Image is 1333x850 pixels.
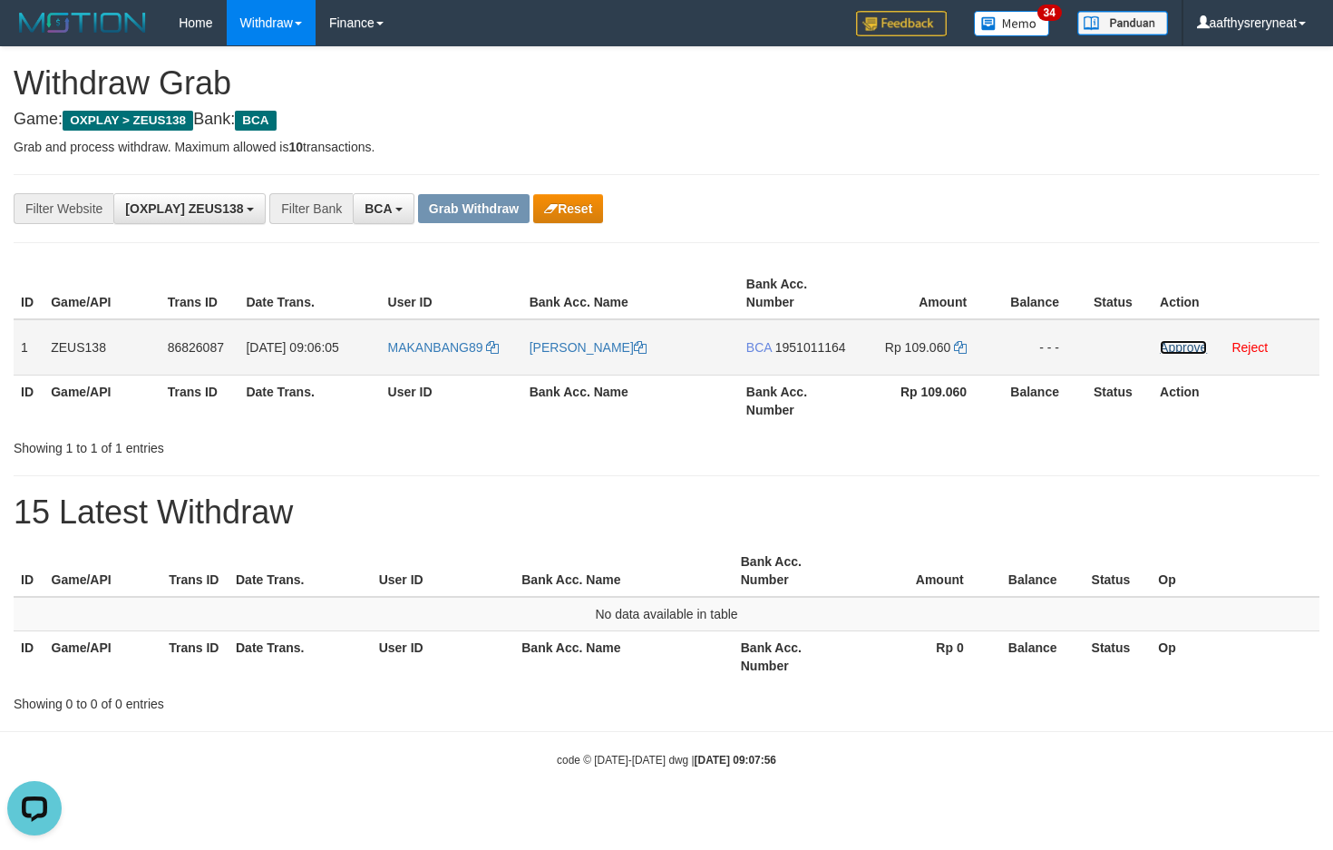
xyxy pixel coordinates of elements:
th: Date Trans. [238,268,380,319]
a: Approve [1160,340,1207,355]
a: [PERSON_NAME] [530,340,647,355]
th: Amount [855,268,994,319]
th: Trans ID [161,268,239,319]
button: Grab Withdraw [418,194,530,223]
td: ZEUS138 [44,319,160,376]
img: panduan.png [1077,11,1168,35]
th: Bank Acc. Number [739,268,855,319]
th: Rp 0 [851,631,990,683]
th: Op [1151,631,1319,683]
th: Balance [991,631,1085,683]
th: Balance [994,375,1086,426]
a: MAKANBANG89 [388,340,500,355]
a: Copy 109060 to clipboard [954,340,967,355]
th: Game/API [44,268,160,319]
th: Status [1085,631,1152,683]
th: Trans ID [161,631,229,683]
h1: Withdraw Grab [14,65,1319,102]
th: Status [1085,545,1152,597]
th: Bank Acc. Number [734,545,851,597]
th: Action [1153,268,1319,319]
div: Showing 1 to 1 of 1 entries [14,432,542,457]
span: Rp 109.060 [885,340,950,355]
img: MOTION_logo.png [14,9,151,36]
div: Showing 0 to 0 of 0 entries [14,688,542,713]
div: Filter Website [14,193,113,224]
th: Date Trans. [238,375,380,426]
th: Op [1151,545,1319,597]
strong: [DATE] 09:07:56 [695,754,776,767]
th: Date Trans. [229,631,372,683]
a: Reject [1231,340,1268,355]
th: Bank Acc. Number [739,375,855,426]
th: ID [14,545,44,597]
th: Balance [994,268,1086,319]
span: Copy 1951011164 to clipboard [775,340,846,355]
span: BCA [365,201,392,216]
th: User ID [372,545,515,597]
th: User ID [381,375,522,426]
strong: 10 [288,140,303,154]
th: Game/API [44,631,162,683]
th: User ID [381,268,522,319]
th: ID [14,268,44,319]
button: Open LiveChat chat widget [7,7,62,62]
span: 34 [1037,5,1062,21]
button: BCA [353,193,414,224]
div: Filter Bank [269,193,353,224]
h1: 15 Latest Withdraw [14,494,1319,531]
th: Status [1086,268,1153,319]
button: Reset [533,194,603,223]
th: Action [1153,375,1319,426]
th: Game/API [44,545,162,597]
span: BCA [746,340,772,355]
th: Bank Acc. Name [522,375,739,426]
th: User ID [372,631,515,683]
th: Bank Acc. Name [514,545,733,597]
img: Button%20Memo.svg [974,11,1050,36]
td: - - - [994,319,1086,376]
td: No data available in table [14,597,1319,631]
th: Status [1086,375,1153,426]
th: Balance [991,545,1085,597]
th: Rp 109.060 [855,375,994,426]
th: Trans ID [161,545,229,597]
img: Feedback.jpg [856,11,947,36]
button: [OXPLAY] ZEUS138 [113,193,266,224]
th: Bank Acc. Name [522,268,739,319]
th: ID [14,375,44,426]
td: 1 [14,319,44,376]
th: Bank Acc. Number [734,631,851,683]
span: BCA [235,111,276,131]
span: [DATE] 09:06:05 [246,340,338,355]
span: OXPLAY > ZEUS138 [63,111,193,131]
th: Game/API [44,375,160,426]
span: MAKANBANG89 [388,340,483,355]
th: ID [14,631,44,683]
span: [OXPLAY] ZEUS138 [125,201,243,216]
span: 86826087 [168,340,224,355]
th: Trans ID [161,375,239,426]
small: code © [DATE]-[DATE] dwg | [557,754,776,767]
th: Date Trans. [229,545,372,597]
h4: Game: Bank: [14,111,1319,129]
th: Amount [851,545,990,597]
th: Bank Acc. Name [514,631,733,683]
p: Grab and process withdraw. Maximum allowed is transactions. [14,138,1319,156]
